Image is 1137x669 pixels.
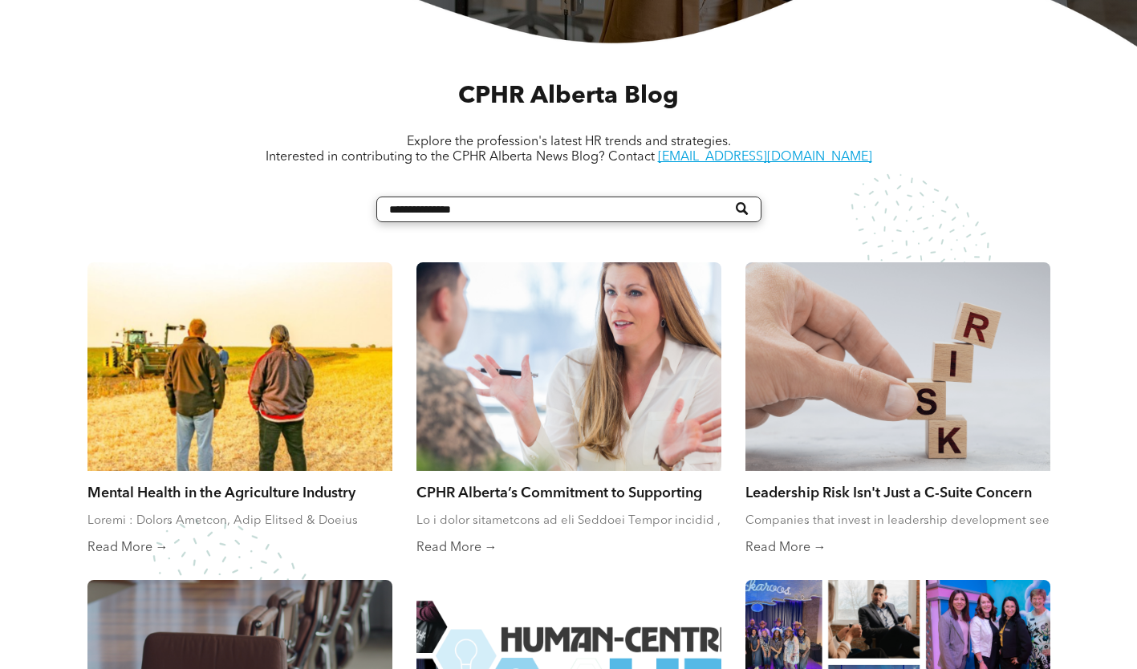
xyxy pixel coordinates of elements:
a: Read More → [87,540,392,556]
div: Loremi : Dolors Ametcon, Adip Elitsed & Doeius Temporin Utlabo etdolo ma aliquaenimad minimvenia ... [87,513,392,529]
span: Explore the profession's latest HR trends and strategies. [407,136,731,148]
div: Lo i dolor sitametcons ad eli Seddoei Tempor incidid , UTLA Etdolor magnaaliq en adminimv qui nos... [416,513,721,529]
span: Alberta Blog [530,84,679,108]
a: [EMAIL_ADDRESS][DOMAIN_NAME] [658,151,872,164]
div: Companies that invest in leadership development see real returns. According to Brandon Hall Group... [745,513,1050,529]
a: Read More → [416,540,721,556]
a: Mental Health in the Agriculture Industry [87,483,392,501]
span: Interested in contributing to the CPHR Alberta News Blog? Contact [266,151,655,164]
a: Read More → [745,540,1050,556]
a: Leadership Risk Isn't Just a C-Suite Concern [745,483,1050,501]
span: CPHR [458,84,525,108]
input: Search [376,197,761,222]
a: CPHR Alberta’s Commitment to Supporting Reservists [416,483,721,501]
